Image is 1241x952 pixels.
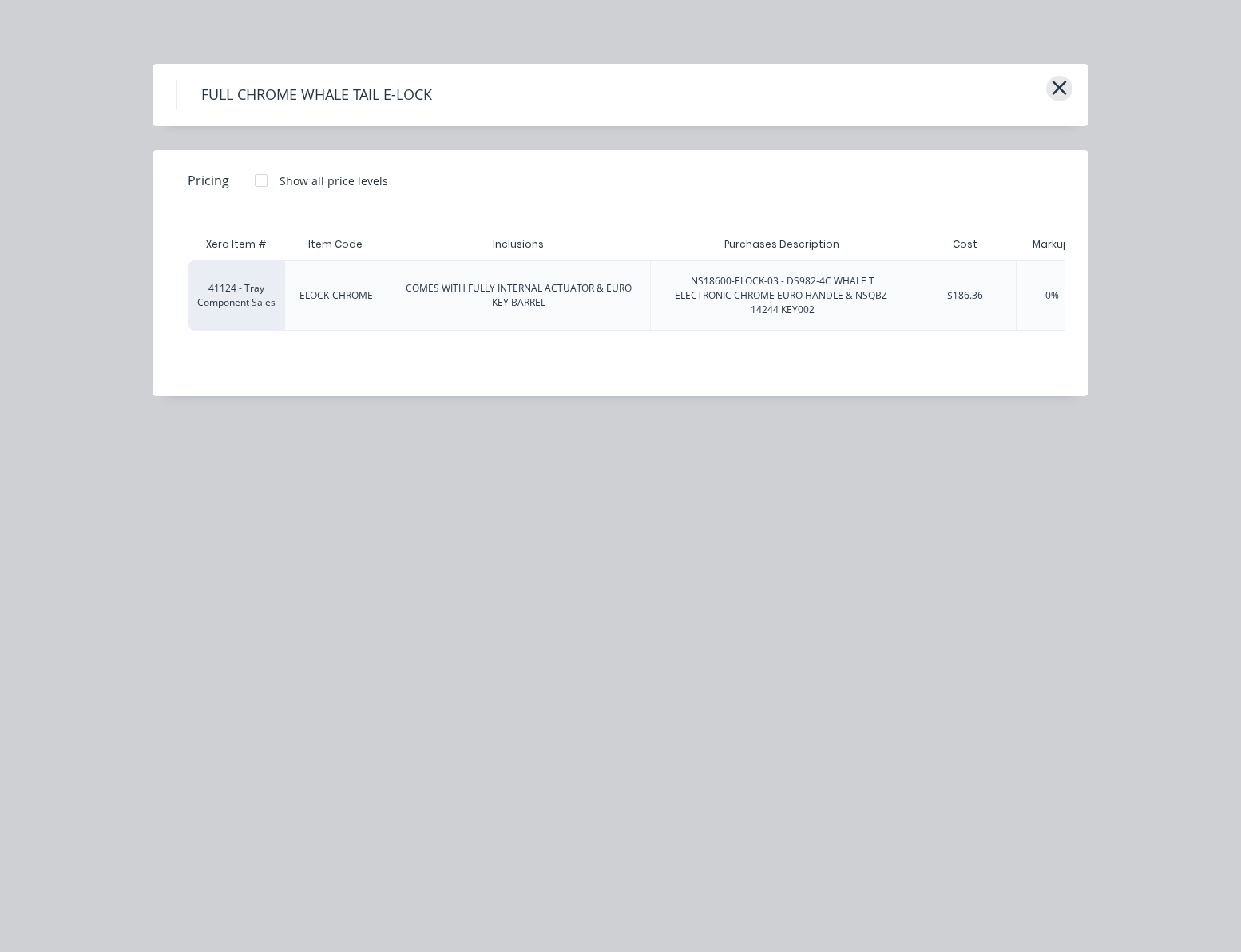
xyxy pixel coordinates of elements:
div: NS18600-ELOCK-03 - DS982-4C WHALE T ELECTRONIC CHROME EURO HANDLE & NSQBZ-14244 KEY002 [664,274,901,317]
div: Cost [914,228,1016,260]
div: 0% [1045,288,1059,303]
div: Item Code [295,224,375,264]
span: Pricing [188,171,229,190]
div: $186.36 [947,288,983,303]
div: Show all price levels [280,173,388,189]
div: Purchases Description [712,224,852,264]
div: Markup [1016,228,1087,260]
div: COMES WITH FULLY INTERNAL ACTUATOR & EURO KEY BARREL [400,281,637,310]
div: Inclusions [480,224,557,264]
div: 41124 - Tray Component Sales [188,260,284,331]
div: Xero Item # [188,228,284,260]
h4: FULL CHROME WHALE TAIL E-LOCK [176,80,456,110]
div: ELOCK-CHROME [299,288,373,303]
